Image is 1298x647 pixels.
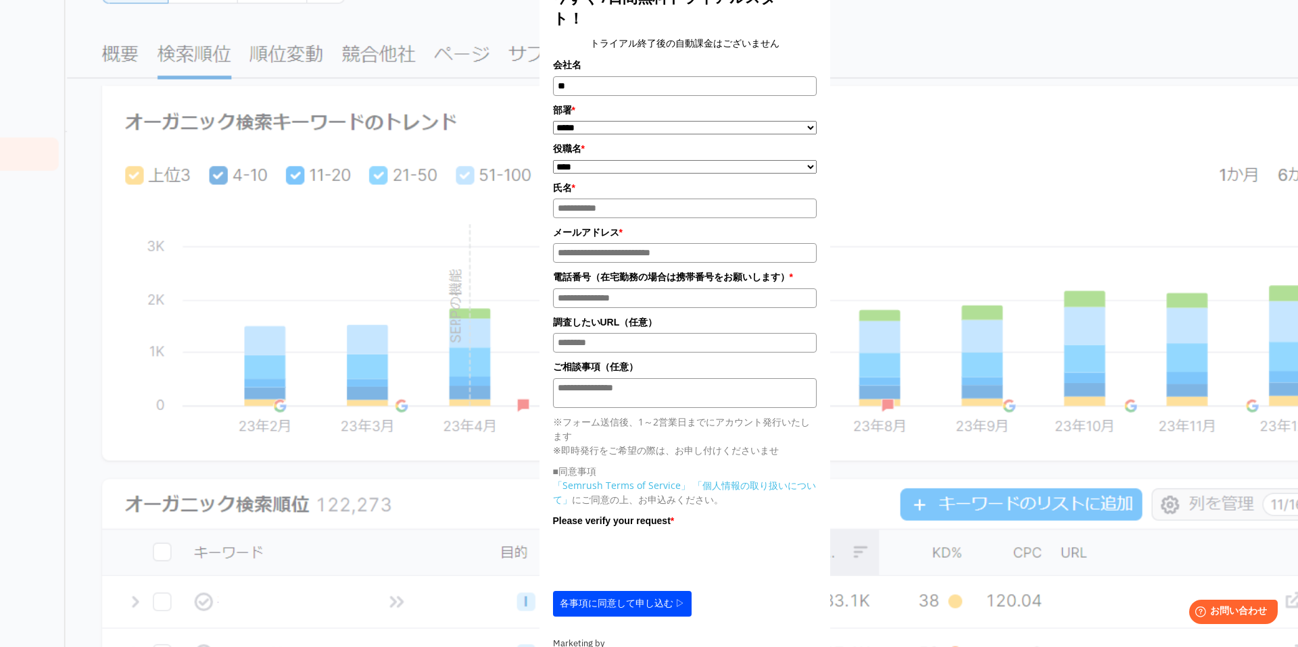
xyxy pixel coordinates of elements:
label: ご相談事項（任意） [553,359,817,374]
label: Please verify your request [553,513,817,528]
p: にご同意の上、お申込みください。 [553,478,817,507]
label: 会社名 [553,57,817,72]
iframe: Help widget launcher [1178,594,1283,632]
iframe: reCAPTCHA [553,532,759,584]
button: 各事項に同意して申し込む ▷ [553,591,692,617]
label: メールアドレス [553,225,817,240]
label: 電話番号（在宅勤務の場合は携帯番号をお願いします） [553,269,817,284]
label: 調査したいURL（任意） [553,315,817,330]
p: ■同意事項 [553,464,817,478]
a: 「Semrush Terms of Service」 [553,479,690,492]
a: 「個人情報の取り扱いについて」 [553,479,816,506]
center: トライアル終了後の自動課金はございません [553,36,817,51]
label: 役職名 [553,141,817,156]
label: 氏名 [553,180,817,195]
label: 部署 [553,103,817,118]
p: ※フォーム送信後、1～2営業日までにアカウント発行いたします ※即時発行をご希望の際は、お申し付けくださいませ [553,415,817,457]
